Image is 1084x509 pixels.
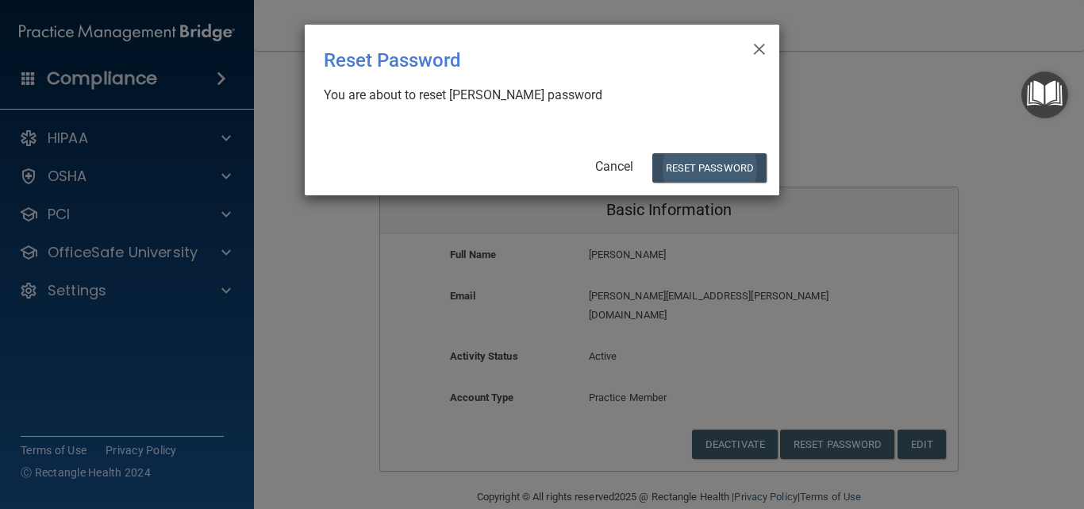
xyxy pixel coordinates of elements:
div: Reset Password [324,37,695,83]
a: Cancel [595,159,633,174]
div: You are about to reset [PERSON_NAME] password [324,87,748,104]
span: × [752,31,767,63]
button: Reset Password [652,153,767,183]
button: Open Resource Center [1021,71,1068,118]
